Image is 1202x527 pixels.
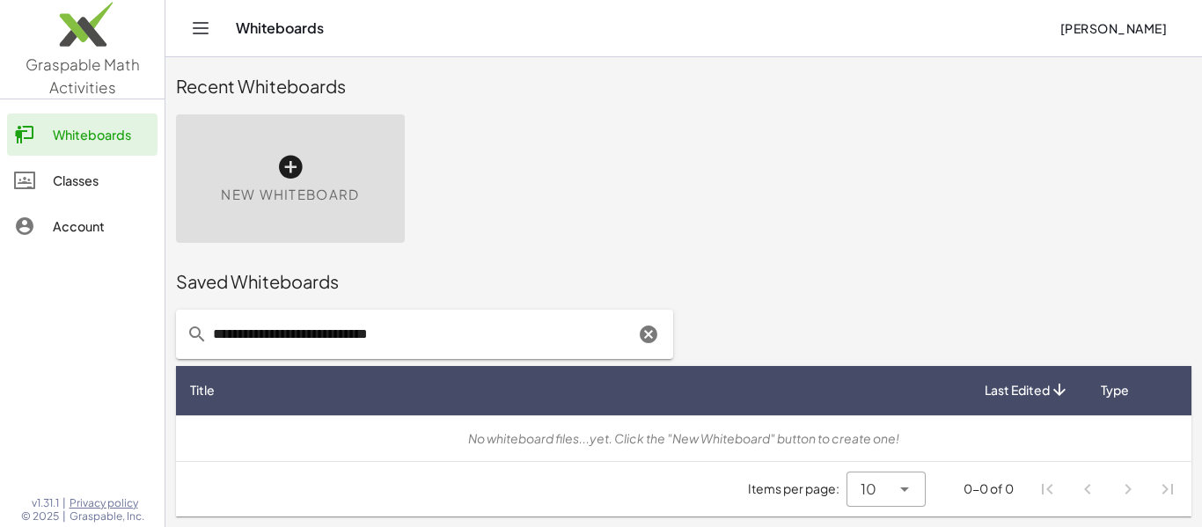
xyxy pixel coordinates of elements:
[7,159,158,201] a: Classes
[62,496,66,510] span: |
[26,55,140,97] span: Graspable Math Activities
[748,479,847,498] span: Items per page:
[964,479,1014,498] div: 0-0 of 0
[187,324,208,345] i: prepended action
[176,74,1191,99] div: Recent Whiteboards
[176,269,1191,294] div: Saved Whiteboards
[21,509,59,523] span: © 2025
[985,381,1050,399] span: Last Edited
[70,496,144,510] a: Privacy policy
[1101,381,1129,399] span: Type
[187,14,215,42] button: Toggle navigation
[32,496,59,510] span: v1.31.1
[221,185,359,205] span: New Whiteboard
[190,429,1177,448] div: No whiteboard files...yet. Click the "New Whiteboard" button to create one!
[190,381,215,399] span: Title
[53,124,150,145] div: Whiteboards
[1028,469,1188,509] nav: Pagination Navigation
[53,216,150,237] div: Account
[1059,20,1167,36] span: [PERSON_NAME]
[861,479,876,500] span: 10
[62,509,66,523] span: |
[638,324,659,345] i: Clear
[7,113,158,156] a: Whiteboards
[70,509,144,523] span: Graspable, Inc.
[7,205,158,247] a: Account
[1045,12,1181,44] button: [PERSON_NAME]
[53,170,150,191] div: Classes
